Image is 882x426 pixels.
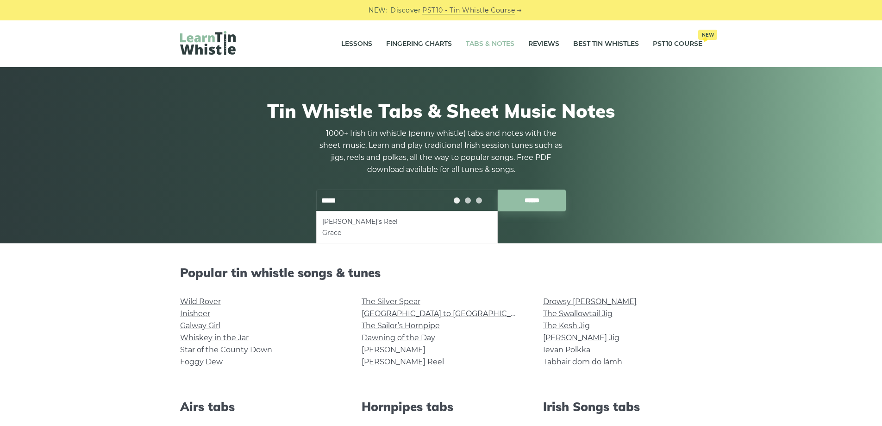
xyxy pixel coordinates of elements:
[543,309,613,318] a: The Swallowtail Jig
[180,297,221,306] a: Wild Rover
[341,32,372,56] a: Lessons
[322,216,492,227] li: [PERSON_NAME]’s Reel
[362,357,444,366] a: [PERSON_NAME] Reel
[180,333,249,342] a: Whiskey in the Jar
[653,32,702,56] a: PST10 CourseNew
[362,321,440,330] a: The Sailor’s Hornpipe
[543,321,590,330] a: The Kesh Jig
[180,100,702,122] h1: Tin Whistle Tabs & Sheet Music Notes
[698,30,717,40] span: New
[362,333,435,342] a: Dawning of the Day
[543,357,622,366] a: Tabhair dom do lámh
[573,32,639,56] a: Best Tin Whistles
[180,345,272,354] a: Star of the County Down
[543,333,619,342] a: [PERSON_NAME] Jig
[316,127,566,176] p: 1000+ Irish tin whistle (penny whistle) tabs and notes with the sheet music. Learn and play tradi...
[543,345,590,354] a: Ievan Polkka
[362,345,425,354] a: [PERSON_NAME]
[386,32,452,56] a: Fingering Charts
[543,297,637,306] a: Drowsy [PERSON_NAME]
[180,400,339,414] h2: Airs tabs
[362,297,420,306] a: The Silver Spear
[180,266,702,280] h2: Popular tin whistle songs & tunes
[180,321,220,330] a: Galway Girl
[362,309,532,318] a: [GEOGRAPHIC_DATA] to [GEOGRAPHIC_DATA]
[362,400,521,414] h2: Hornpipes tabs
[528,32,559,56] a: Reviews
[543,400,702,414] h2: Irish Songs tabs
[180,31,236,55] img: LearnTinWhistle.com
[180,309,210,318] a: Inisheer
[322,227,492,238] li: Grace
[180,357,223,366] a: Foggy Dew
[466,32,514,56] a: Tabs & Notes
